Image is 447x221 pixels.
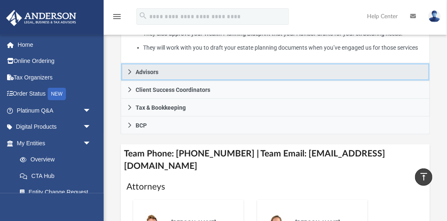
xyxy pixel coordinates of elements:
[83,119,100,136] span: arrow_drop_down
[12,184,104,201] a: Entity Change Request
[121,144,430,175] h4: Team Phone: [PHONE_NUMBER] | Team Email: [EMAIL_ADDRESS][DOMAIN_NAME]
[6,119,104,135] a: Digital Productsarrow_drop_down
[6,69,104,86] a: Tax Organizers
[112,12,122,22] i: menu
[121,81,430,99] a: Client Success Coordinators
[121,117,430,135] a: BCP
[121,99,430,117] a: Tax & Bookkeeping
[6,135,104,151] a: My Entitiesarrow_drop_down
[126,181,424,193] h1: Attorneys
[136,69,158,75] span: Advisors
[138,11,148,20] i: search
[6,86,104,103] a: Order StatusNEW
[12,151,104,168] a: Overview
[6,53,104,70] a: Online Ordering
[112,16,122,22] a: menu
[419,172,429,182] i: vertical_align_top
[136,123,147,128] span: BCP
[136,87,210,93] span: Client Success Coordinators
[6,102,104,119] a: Platinum Q&Aarrow_drop_down
[12,168,104,184] a: CTA Hub
[415,168,432,186] a: vertical_align_top
[143,43,424,53] li: They will work with you to draft your estate planning documents when you’ve engaged us for those ...
[121,63,430,81] a: Advisors
[4,10,79,26] img: Anderson Advisors Platinum Portal
[6,36,104,53] a: Home
[83,135,100,152] span: arrow_drop_down
[83,102,100,119] span: arrow_drop_down
[48,88,66,100] div: NEW
[136,105,186,110] span: Tax & Bookkeeping
[428,10,441,22] img: User Pic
